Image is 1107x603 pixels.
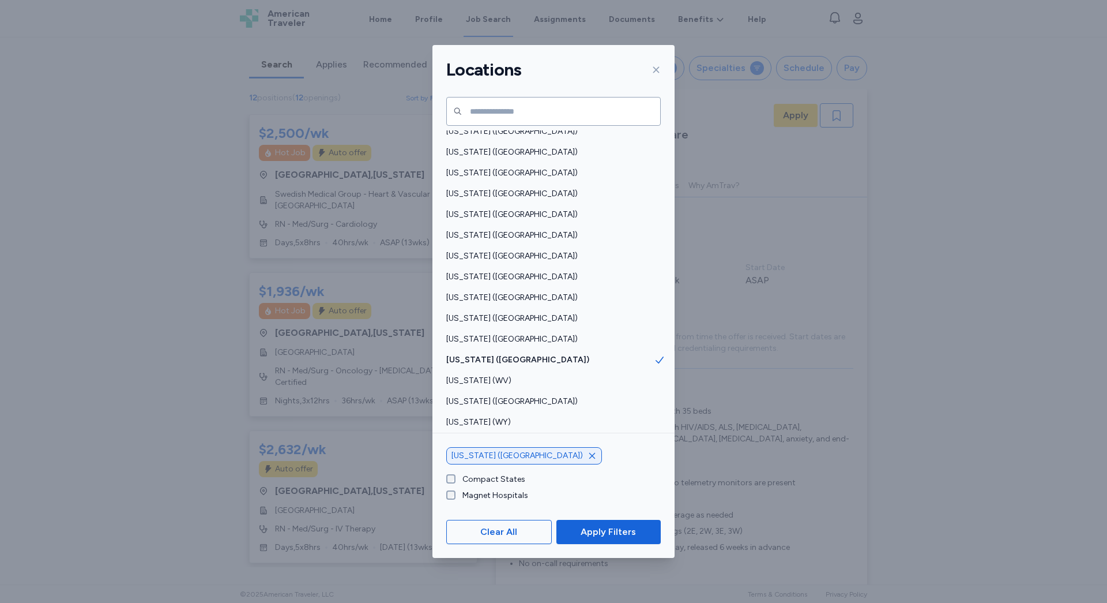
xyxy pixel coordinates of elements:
[446,147,654,158] span: [US_STATE] ([GEOGRAPHIC_DATA])
[480,525,517,539] span: Clear All
[446,313,654,324] span: [US_STATE] ([GEOGRAPHIC_DATA])
[451,450,583,462] span: [US_STATE] ([GEOGRAPHIC_DATA])
[446,292,654,304] span: [US_STATE] ([GEOGRAPHIC_DATA])
[446,250,654,262] span: [US_STATE] ([GEOGRAPHIC_DATA])
[446,209,654,220] span: [US_STATE] ([GEOGRAPHIC_DATA])
[581,525,636,539] span: Apply Filters
[446,520,552,544] button: Clear All
[446,396,654,407] span: [US_STATE] ([GEOGRAPHIC_DATA])
[446,271,654,283] span: [US_STATE] ([GEOGRAPHIC_DATA])
[446,59,521,81] h1: Locations
[446,230,654,241] span: [US_STATE] ([GEOGRAPHIC_DATA])
[446,188,654,200] span: [US_STATE] ([GEOGRAPHIC_DATA])
[446,126,654,137] span: [US_STATE] ([GEOGRAPHIC_DATA])
[446,354,654,366] span: [US_STATE] ([GEOGRAPHIC_DATA])
[455,474,525,485] label: Compact States
[446,417,654,428] span: [US_STATE] (WY)
[556,520,661,544] button: Apply Filters
[446,167,654,179] span: [US_STATE] ([GEOGRAPHIC_DATA])
[446,375,654,387] span: [US_STATE] (WV)
[446,334,654,345] span: [US_STATE] ([GEOGRAPHIC_DATA])
[455,490,528,501] label: Magnet Hospitals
